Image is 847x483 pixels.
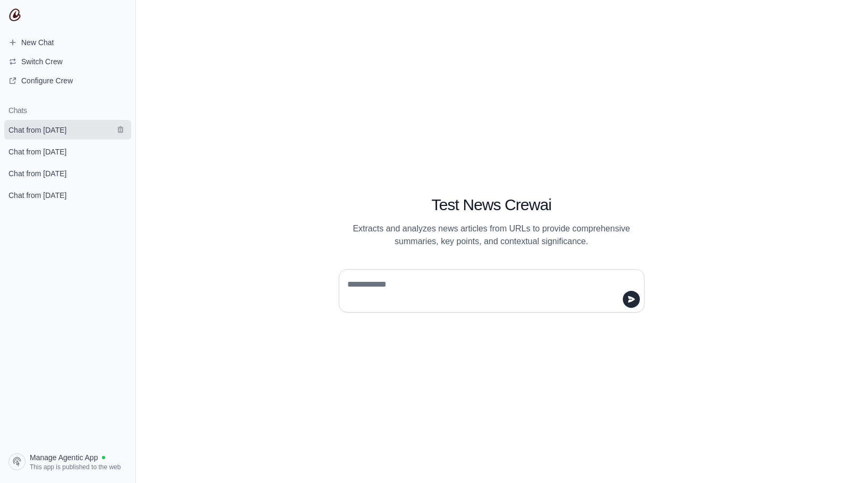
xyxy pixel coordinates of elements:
[4,163,131,183] a: Chat from [DATE]
[30,452,98,463] span: Manage Agentic App
[8,168,66,179] span: Chat from [DATE]
[21,37,54,48] span: New Chat
[8,146,66,157] span: Chat from [DATE]
[4,185,131,205] a: Chat from [DATE]
[21,56,63,67] span: Switch Crew
[4,142,131,161] a: Chat from [DATE]
[8,125,66,135] span: Chat from [DATE]
[30,463,121,471] span: This app is published to the web
[4,53,131,70] button: Switch Crew
[4,120,131,140] a: Chat from [DATE]
[4,449,131,475] a: Manage Agentic App This app is published to the web
[8,8,21,21] img: CrewAI Logo
[8,190,66,201] span: Chat from [DATE]
[21,75,73,86] span: Configure Crew
[4,72,131,89] a: Configure Crew
[339,222,645,248] p: Extracts and analyzes news articles from URLs to provide comprehensive summaries, key points, and...
[339,195,645,214] h1: Test News Crewai
[4,34,131,51] a: New Chat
